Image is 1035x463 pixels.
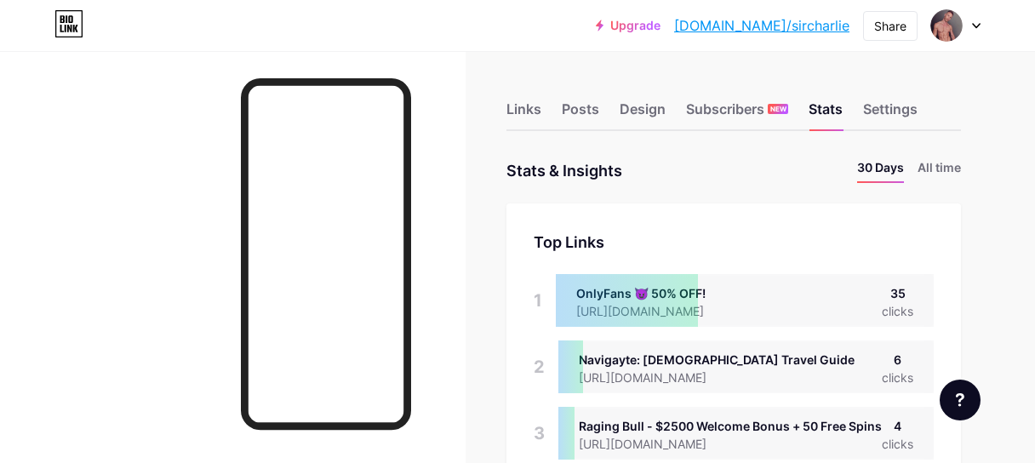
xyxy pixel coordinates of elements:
div: 6 [882,351,913,369]
div: Stats [809,99,843,129]
div: Links [506,99,541,129]
div: Posts [562,99,599,129]
div: Raging Bull - $2500 Welcome Bonus + 50 Free Spins [579,417,882,435]
div: Share [874,17,906,35]
div: Stats & Insights [506,158,622,183]
img: sircharlie [930,9,963,42]
li: All time [918,158,961,183]
div: [URL][DOMAIN_NAME] [579,435,882,453]
div: [URL][DOMAIN_NAME] [579,369,855,386]
div: clicks [882,302,913,320]
a: Upgrade [596,19,660,32]
div: Top Links [534,231,934,254]
div: clicks [882,369,913,386]
li: 30 Days [857,158,904,183]
div: Subscribers [686,99,788,129]
div: Design [620,99,666,129]
span: NEW [770,104,786,114]
div: clicks [882,435,913,453]
a: [DOMAIN_NAME]/sircharlie [674,15,849,36]
div: Settings [863,99,918,129]
div: Navigayte: [DEMOGRAPHIC_DATA] Travel Guide [579,351,855,369]
div: 35 [882,284,913,302]
div: 2 [534,340,545,393]
div: 1 [534,274,542,327]
div: 3 [534,407,545,460]
div: 4 [882,417,913,435]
